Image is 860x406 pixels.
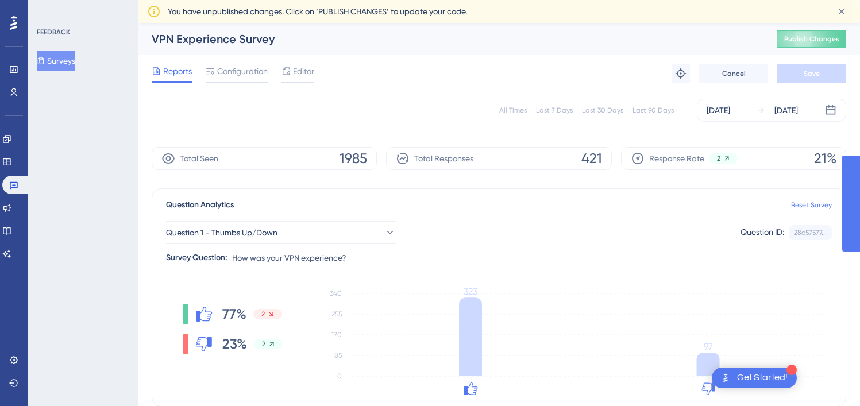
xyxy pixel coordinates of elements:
iframe: UserGuiding AI Assistant Launcher [812,361,846,395]
div: Open Get Started! checklist, remaining modules: 1 [712,368,797,388]
div: Question ID: [741,225,784,240]
button: Question 1 - Thumbs Up/Down [166,221,396,244]
div: Last 90 Days [633,106,674,115]
span: Total Seen [180,152,218,165]
span: Question 1 - Thumbs Up/Down [166,226,277,239]
span: You have unpublished changes. Click on ‘PUBLISH CHANGES’ to update your code. [168,5,467,18]
div: Last 7 Days [536,106,573,115]
span: Editor [293,64,314,78]
div: [DATE] [774,103,798,117]
span: Reports [163,64,192,78]
span: Total Responses [414,152,473,165]
span: Cancel [722,69,746,78]
div: Survey Question: [166,251,227,265]
tspan: 170 [331,331,342,339]
span: 23% [222,335,247,353]
tspan: 0 [337,372,342,380]
a: Reset Survey [791,200,832,210]
tspan: 97 [704,341,713,352]
span: 21% [814,149,836,168]
span: Question Analytics [166,198,234,212]
button: Surveys [37,51,75,71]
button: Cancel [699,64,768,83]
div: Get Started! [737,372,788,384]
span: 2 [262,339,265,349]
span: 77% [222,305,246,323]
span: Response Rate [649,152,704,165]
div: All Times [499,106,527,115]
span: Configuration [217,64,268,78]
button: Save [777,64,846,83]
tspan: 85 [334,351,342,359]
div: 1 [786,365,797,375]
div: Last 30 Days [582,106,623,115]
span: 1985 [340,149,367,168]
img: launcher-image-alternative-text [719,371,732,385]
div: VPN Experience Survey [152,31,749,47]
span: 2 [717,154,720,163]
tspan: 323 [464,286,477,297]
span: 421 [581,149,602,168]
span: Publish Changes [784,34,839,44]
span: 2 [261,310,265,319]
div: 28c57577... [794,228,827,237]
span: How was your VPN experience? [232,251,346,265]
div: [DATE] [707,103,730,117]
div: FEEDBACK [37,28,70,37]
tspan: 255 [331,310,342,318]
button: Publish Changes [777,30,846,48]
tspan: 340 [330,289,342,297]
span: Save [804,69,820,78]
